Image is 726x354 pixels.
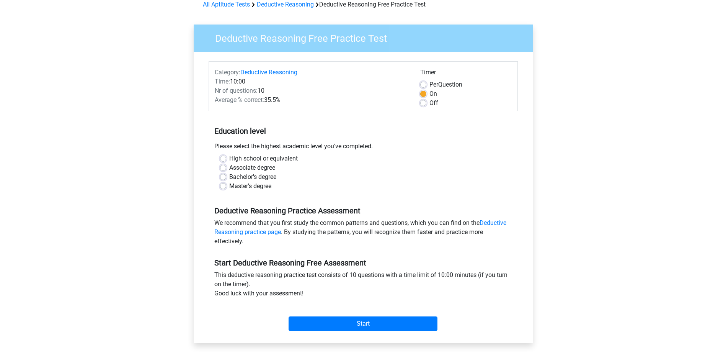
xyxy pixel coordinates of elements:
[215,96,264,103] span: Average % correct:
[429,98,438,108] label: Off
[429,81,438,88] span: Per
[257,1,314,8] a: Deductive Reasoning
[214,206,512,215] h5: Deductive Reasoning Practice Assessment
[209,142,518,154] div: Please select the highest academic level you’ve completed.
[229,172,276,182] label: Bachelor's degree
[209,77,414,86] div: 10:00
[206,29,527,44] h3: Deductive Reasoning Free Practice Test
[214,123,512,139] h5: Education level
[214,258,512,267] h5: Start Deductive Reasoning Free Assessment
[420,68,512,80] div: Timer
[240,69,297,76] a: Deductive Reasoning
[215,87,258,94] span: Nr of questions:
[209,95,414,105] div: 35.5%
[289,316,437,331] input: Start
[209,218,518,249] div: We recommend that you first study the common patterns and questions, which you can find on the . ...
[229,182,271,191] label: Master's degree
[215,78,230,85] span: Time:
[229,154,298,163] label: High school or equivalent
[229,163,275,172] label: Associate degree
[215,69,240,76] span: Category:
[209,86,414,95] div: 10
[209,270,518,301] div: This deductive reasoning practice test consists of 10 questions with a time limit of 10:00 minute...
[429,89,437,98] label: On
[429,80,462,89] label: Question
[203,1,250,8] a: All Aptitude Tests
